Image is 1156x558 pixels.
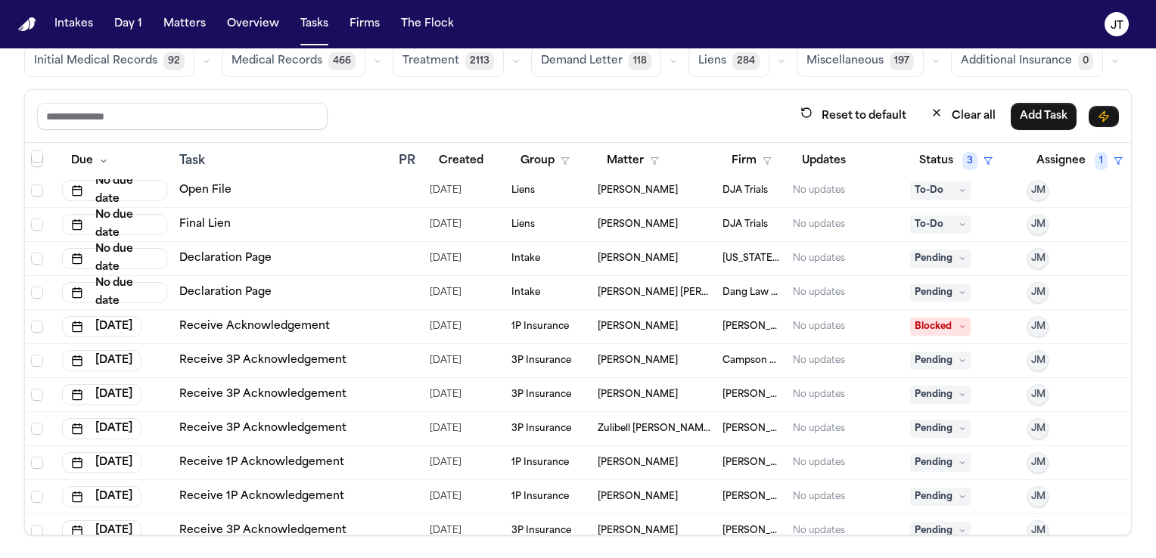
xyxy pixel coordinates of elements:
img: Finch Logo [18,17,36,32]
a: Declaration Page [179,251,272,266]
span: 197 [890,52,914,70]
button: JM [1027,350,1049,371]
span: JM [1031,389,1046,401]
button: Assignee1 [1027,147,1132,175]
span: Miscellaneous [806,54,884,69]
span: To-Do [910,215,971,234]
span: JM [1031,457,1046,469]
button: JM [1027,418,1049,439]
span: 1P Insurance [511,491,569,503]
a: Receive 3P Acknowledgement [179,387,346,402]
a: Firms [343,11,386,38]
button: JM [1027,384,1049,405]
button: JM [1027,214,1049,235]
span: Mohamed K Ahmed [722,491,781,503]
span: Select row [31,219,43,231]
div: No updates [793,321,845,333]
span: JM [1031,321,1046,333]
span: Martello Law Firm [722,389,781,401]
span: Kelly Saetern [598,184,678,197]
button: Group [511,147,579,175]
button: JM [1027,180,1049,201]
span: Select row [31,355,43,367]
span: Zulibell Carbonel [598,423,710,435]
a: Receive 3P Acknowledgement [179,353,346,368]
span: DJA Trials [722,219,768,231]
button: No due date [62,214,167,235]
span: JM [1031,491,1046,503]
span: Kevin Freitas [598,219,678,231]
span: Liens [698,54,726,69]
span: Pending [910,250,971,268]
a: Receive 3P Acknowledgement [179,523,346,538]
span: JM [1031,525,1046,537]
a: Tasks [294,11,334,38]
button: Liens284 [688,45,769,77]
span: 92 [163,52,185,70]
button: JM [1027,282,1049,303]
span: Steele Adams Hosman [722,423,781,435]
div: No updates [793,219,845,231]
span: Pending [910,454,971,472]
span: 3P Insurance [511,525,571,537]
span: 118 [629,52,651,70]
div: No updates [793,525,845,537]
button: JM [1027,248,1049,269]
span: 3P Insurance [511,389,571,401]
span: JM [1031,355,1046,367]
span: Martello Law Firm [722,457,781,469]
span: Select row [31,184,43,197]
button: Reset to default [791,102,915,130]
span: Jackye Benton [598,321,678,333]
button: JM [1027,486,1049,507]
span: Select row [31,457,43,469]
button: [DATE] [62,350,141,371]
button: Status3 [910,147,1002,175]
button: Add Task [1011,103,1077,130]
span: 7/24/2025, 11:36:45 AM [430,180,461,201]
span: Select row [31,321,43,333]
button: No due date [62,180,167,201]
button: The Flock [395,11,460,38]
button: Firm [722,147,781,175]
button: Created [430,147,493,175]
button: [DATE] [62,384,141,405]
span: Pending [910,386,971,404]
button: Intakes [48,11,99,38]
a: Receive 3P Acknowledgement [179,421,346,436]
div: No updates [793,491,845,503]
span: 1P Insurance [511,321,569,333]
button: Additional Insurance0 [951,45,1103,77]
span: Pending [910,284,971,302]
button: Overview [221,11,285,38]
span: 1P Insurance [511,457,569,469]
span: 5/19/2025, 10:20:33 AM [430,316,461,337]
button: [DATE] [62,520,141,541]
span: Select row [31,491,43,503]
div: Task [179,152,386,170]
span: Hecht Law Firm [722,321,781,333]
span: 7/24/2025, 2:43:19 PM [430,350,461,371]
span: Campson & Campson [722,355,781,367]
span: Blocked [910,318,971,336]
span: Rhodney Rivera [598,491,678,503]
button: JM [1027,452,1049,473]
span: Select row [31,253,43,265]
div: No updates [793,355,845,367]
span: 8/11/2025, 10:27:20 AM [430,248,461,269]
div: No updates [793,253,845,265]
span: 8/5/2025, 6:58:43 AM [430,282,461,303]
span: 3P Insurance [511,355,571,367]
div: No updates [793,287,845,299]
span: Pending [910,522,971,540]
span: 3P Insurance [511,423,571,435]
span: Select row [31,525,43,537]
span: Liens [511,219,535,231]
div: No updates [793,389,845,401]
